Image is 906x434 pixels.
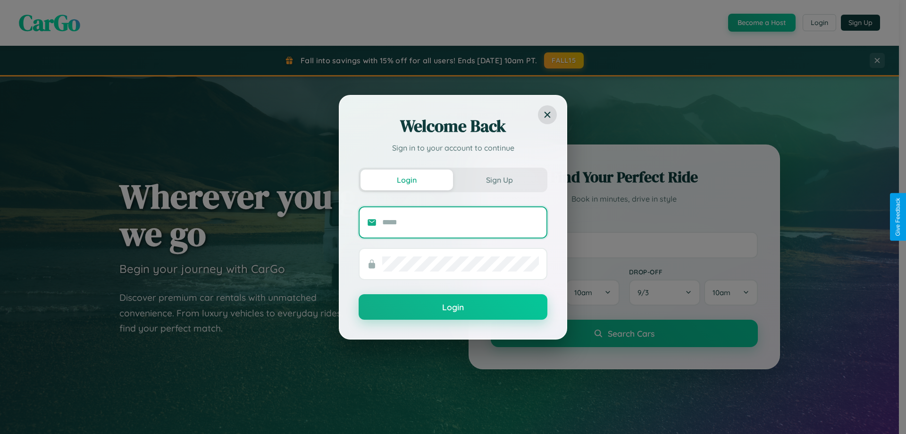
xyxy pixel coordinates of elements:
[453,170,545,190] button: Sign Up
[359,142,547,153] p: Sign in to your account to continue
[895,198,901,236] div: Give Feedback
[361,170,453,190] button: Login
[359,294,547,320] button: Login
[359,115,547,137] h2: Welcome Back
